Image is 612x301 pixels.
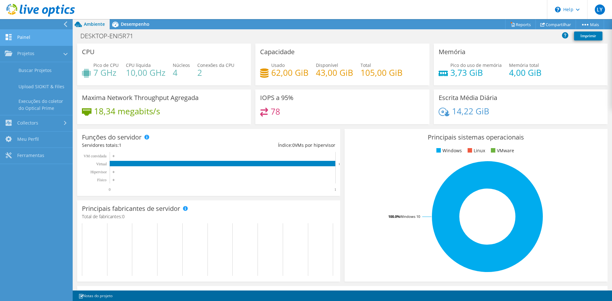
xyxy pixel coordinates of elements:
text: 1 [339,162,340,166]
h3: Principais fabricantes de servidor [82,205,180,212]
div: Índice: VMs por hipervisor [208,142,335,149]
span: Núcleos [173,62,190,68]
h4: 78 [271,108,280,115]
span: Total [361,62,371,68]
li: Linux [466,147,485,154]
text: VM convidada [84,154,106,158]
tspan: Físico [97,178,106,182]
h4: 43,00 GiB [316,69,353,76]
text: Virtual [96,162,107,166]
h3: CPU [82,48,95,55]
h1: DESKTOP-ENI5R71 [77,32,143,39]
span: Pico de CPU [93,62,119,68]
text: 1 [334,187,336,192]
span: Disponível [316,62,338,68]
h4: 3,73 GiB [450,69,502,76]
li: VMware [489,147,514,154]
h4: 105,00 GiB [361,69,403,76]
h3: Principais sistemas operacionais [349,134,603,141]
a: Compartilhar [535,19,576,29]
a: Imprimir [574,32,602,40]
h4: 62,00 GiB [271,69,309,76]
h3: Funções do servidor [82,134,142,141]
h4: 14,22 GiB [452,108,489,115]
h4: 4 [173,69,190,76]
h3: IOPS a 95% [260,94,294,101]
a: Reports [505,19,536,29]
h3: Capacidade [260,48,295,55]
span: 1 [119,142,121,148]
text: 0 [113,170,114,174]
tspan: Windows 10 [400,214,420,219]
span: Conexões da CPU [197,62,234,68]
span: Pico do uso de memória [450,62,502,68]
h3: Memória [439,48,465,55]
text: 0 [113,154,114,158]
li: Windows [435,147,462,154]
span: Usado [271,62,285,68]
span: LY [595,4,605,15]
svg: \n [555,7,561,12]
span: Ambiente [84,21,105,27]
h4: 10,00 GHz [126,69,165,76]
text: Hipervisor [91,170,107,174]
span: Memória total [509,62,539,68]
div: Servidores totais: [82,142,208,149]
text: 0 [109,187,111,192]
h4: Total de fabricantes: [82,213,335,220]
h3: Maxima Network Throughput Agregada [82,94,199,101]
span: 0 [122,213,125,219]
h4: 4,00 GiB [509,69,542,76]
span: 0 [292,142,295,148]
span: CPU líquida [126,62,151,68]
a: Notas do projeto [74,292,117,300]
h3: Escrita Média Diária [439,94,497,101]
span: Desempenho [121,21,149,27]
h4: 18,34 megabits/s [94,108,160,115]
a: Mais [576,19,604,29]
text: 0 [113,178,114,182]
h4: 7 GHz [93,69,119,76]
h4: 2 [197,69,234,76]
tspan: 100.0% [388,214,400,219]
